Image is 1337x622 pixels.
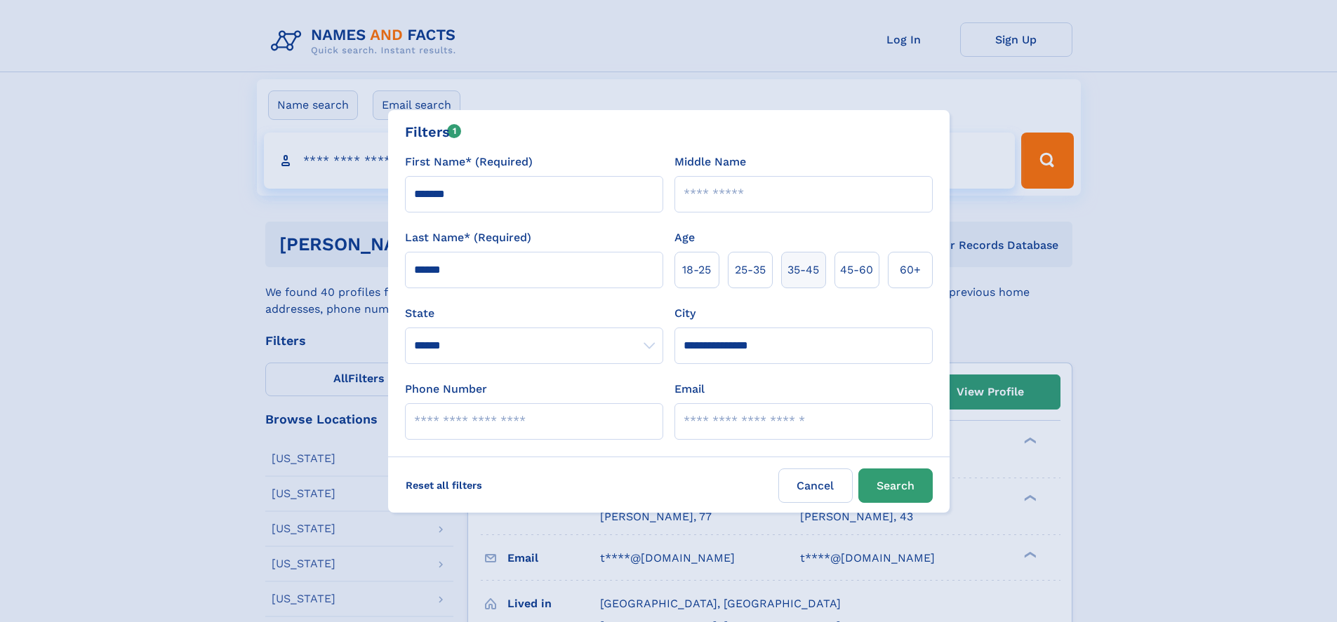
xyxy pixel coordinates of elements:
button: Search [858,468,933,503]
label: State [405,305,663,322]
div: Filters [405,121,462,142]
label: Phone Number [405,381,487,398]
span: 60+ [900,262,921,278]
span: 18‑25 [682,262,711,278]
label: Age [674,229,695,246]
label: Reset all filters [397,468,491,502]
label: Email [674,381,705,398]
span: 45‑60 [840,262,873,278]
label: First Name* (Required) [405,154,533,170]
span: 25‑35 [735,262,766,278]
label: Cancel [778,468,853,503]
span: 35‑45 [787,262,819,278]
label: Last Name* (Required) [405,229,531,246]
label: Middle Name [674,154,746,170]
label: City [674,305,696,322]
